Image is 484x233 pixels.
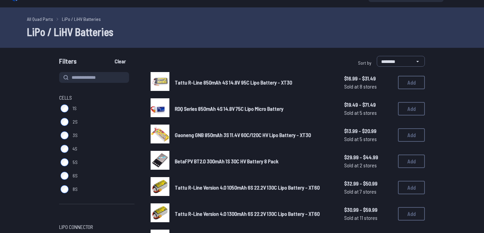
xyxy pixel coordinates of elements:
[61,172,69,180] input: 6S
[61,118,69,126] input: 2S
[175,184,333,192] a: Tattu R-Line Version 4.0 1050mAh 6S 22.2V 130C Lipo Battery - XT60
[73,159,78,166] span: 5S
[151,98,169,119] a: image
[344,153,393,161] span: $29.99 - $44.99
[73,105,77,112] span: 1S
[61,145,69,153] input: 4S
[344,109,393,117] span: Sold at 5 stores
[398,155,425,168] button: Add
[109,56,131,67] button: Clear
[151,98,169,117] img: image
[175,105,333,113] a: RDQ Series 850mAh 4S 14.8V 75C Lipo Micro Battery
[175,105,283,112] span: RDQ Series 850mAh 4S 14.8V 75C Lipo Micro Battery
[73,145,77,152] span: 4S
[175,157,333,165] a: BetaFPV BT2.0 300mAh 1S 30C HV Battery 8 Pack
[344,82,393,91] span: Sold at 8 stores
[344,188,393,196] span: Sold at 7 stores
[344,127,393,135] span: $13.99 - $20.99
[398,207,425,221] button: Add
[344,214,393,222] span: Sold at 11 stores
[175,79,292,86] span: Tattu R-Line 850mAh 4S 14.8V 95C Lipo Battery - XT30
[398,102,425,115] button: Add
[151,72,169,93] a: image
[344,135,393,143] span: Sold at 5 stores
[61,185,69,193] input: 8S
[62,15,101,23] a: LiPo / LiHV Batteries
[344,206,393,214] span: $30.99 - $59.99
[175,184,320,191] span: Tattu R-Line Version 4.0 1050mAh 6S 22.2V 130C Lipo Battery - XT60
[59,223,93,231] span: LiPo Connector
[27,15,53,23] a: All Quad Parts
[344,101,393,109] span: $19.49 - $71.49
[61,131,69,139] input: 3S
[175,132,311,138] span: Gaoneng GNB 850mAh 3S 11.4V 60C/120C HV Lipo Battery - XT30
[344,161,393,169] span: Sold at 2 stores
[73,172,78,179] span: 6S
[151,203,169,222] img: image
[377,56,425,67] select: Sort by
[151,151,169,170] img: image
[358,60,371,66] span: Sort by
[151,72,169,91] img: image
[175,158,278,164] span: BetaFPV BT2.0 300mAh 1S 30C HV Battery 8 Pack
[398,128,425,142] button: Add
[151,177,169,196] img: image
[175,131,333,139] a: Gaoneng GNB 850mAh 3S 11.4V 60C/120C HV Lipo Battery - XT30
[59,56,77,69] span: Filters
[175,210,320,217] span: Tattu R-Line Version 4.0 1300mAh 6S 22.2V 130C Lipo Battery - XT60
[61,158,69,166] input: 5S
[151,203,169,224] a: image
[151,177,169,198] a: image
[151,151,169,172] a: image
[175,78,333,87] a: Tattu R-Line 850mAh 4S 14.8V 95C Lipo Battery - XT30
[175,210,333,218] a: Tattu R-Line Version 4.0 1300mAh 6S 22.2V 130C Lipo Battery - XT60
[27,24,457,40] h1: LiPo / LiHV Batteries
[151,125,169,145] a: image
[73,119,78,125] span: 2S
[73,132,78,139] span: 3S
[59,94,72,102] span: Cells
[344,74,393,82] span: $16.99 - $31.49
[73,186,78,193] span: 8S
[61,104,69,112] input: 1S
[344,179,393,188] span: $32.99 - $50.99
[151,125,169,143] img: image
[398,181,425,194] button: Add
[398,76,425,89] button: Add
